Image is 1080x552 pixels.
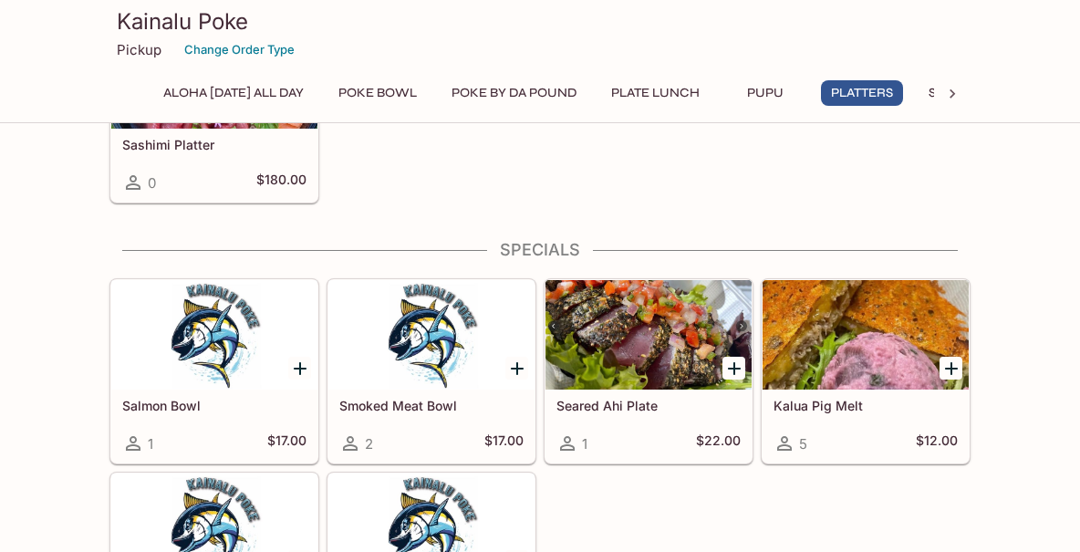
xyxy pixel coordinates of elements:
h5: Seared Ahi Plate [556,398,741,413]
a: Kalua Pig Melt5$12.00 [762,279,970,463]
span: 2 [365,435,373,453]
div: Sashimi Platter [111,19,317,129]
button: Pupu [724,80,806,106]
button: Add Seared Ahi Plate [722,357,745,380]
div: Salmon Bowl [111,280,317,390]
span: 0 [148,174,156,192]
h4: Specials [109,240,971,260]
button: Change Order Type [176,36,303,64]
button: Add Kalua Pig Melt [940,357,962,380]
h5: $17.00 [267,432,306,454]
a: Smoked Meat Bowl2$17.00 [327,279,535,463]
button: Plate Lunch [601,80,710,106]
h5: Sashimi Platter [122,137,306,152]
h5: $12.00 [916,432,958,454]
button: Add Smoked Meat Bowl [505,357,528,380]
p: Pickup [117,41,161,58]
span: 1 [148,435,153,453]
span: 1 [582,435,587,453]
h5: Smoked Meat Bowl [339,398,524,413]
div: Smoked Meat Bowl [328,280,535,390]
div: Kalua Pig Melt [763,280,969,390]
button: Poke By Da Pound [441,80,587,106]
button: Specials [918,80,1000,106]
a: Salmon Bowl1$17.00 [110,279,318,463]
a: Seared Ahi Plate1$22.00 [545,279,753,463]
button: Poke Bowl [328,80,427,106]
h5: Salmon Bowl [122,398,306,413]
button: ALOHA [DATE] ALL DAY [153,80,314,106]
h5: Kalua Pig Melt [774,398,958,413]
div: Seared Ahi Plate [545,280,752,390]
button: Platters [821,80,903,106]
h5: $17.00 [484,432,524,454]
h3: Kainalu Poke [117,7,963,36]
button: Add Salmon Bowl [288,357,311,380]
span: 5 [799,435,807,453]
h5: $22.00 [696,432,741,454]
h5: $180.00 [256,172,306,193]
